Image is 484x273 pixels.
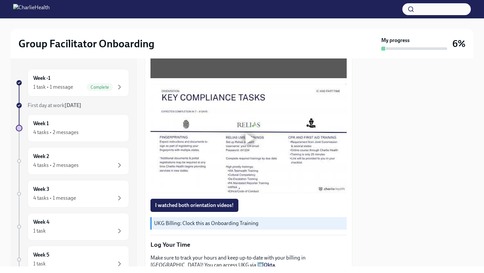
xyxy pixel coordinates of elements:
span: First day at work [28,102,81,108]
a: First day at work[DATE] [16,102,129,109]
img: CharlieHealth [13,4,50,14]
h6: Week 4 [33,218,49,226]
a: Week -11 task • 1 messageComplete [16,69,129,97]
strong: [DATE] [65,102,81,108]
p: Log Your Time [150,240,347,249]
div: 1 task [33,227,46,235]
h6: Week 3 [33,186,49,193]
h6: Week 2 [33,153,49,160]
h6: Week -1 [33,75,50,82]
span: Complete [87,85,113,90]
a: Week 41 task [16,213,129,240]
div: 1 task [33,260,46,267]
h6: Week 5 [33,251,49,259]
div: 4 tasks • 1 message [33,194,76,202]
a: Week 34 tasks • 1 message [16,180,129,208]
h2: Group Facilitator Onboarding [18,37,154,50]
h6: Week 1 [33,120,49,127]
a: Week 14 tasks • 2 messages [16,114,129,142]
a: Okta [264,262,275,268]
p: Make sure to track your hours and keep up-to-date with your billing in [GEOGRAPHIC_DATA]! You can... [150,254,347,269]
span: I watched both orientation videos! [155,202,234,209]
a: Week 24 tasks • 2 messages [16,147,129,175]
div: 4 tasks • 2 messages [33,129,79,136]
div: 4 tasks • 2 messages [33,162,79,169]
p: UKG Billing: Clock this as Onboarding Training [154,220,344,227]
button: I watched both orientation videos! [150,199,238,212]
div: 1 task • 1 message [33,83,73,91]
strong: My progress [381,37,410,44]
h3: 6% [452,38,466,50]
